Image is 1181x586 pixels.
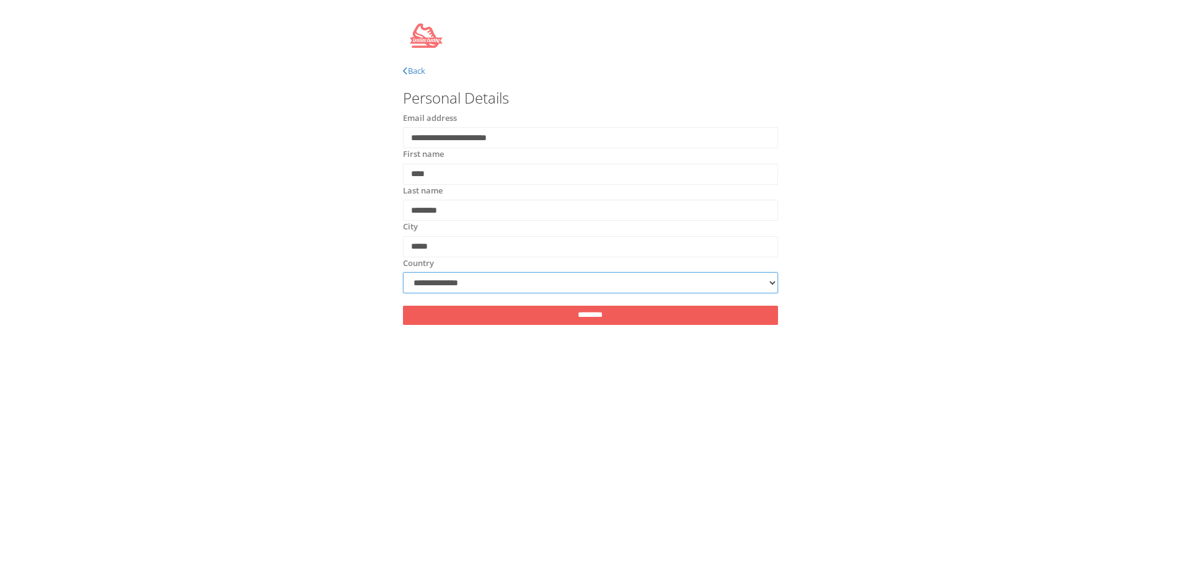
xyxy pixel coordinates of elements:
img: SarieSimsCoachingcopy.png [403,12,449,59]
label: Country [403,257,434,270]
a: Back [403,65,425,76]
label: Last name [403,185,443,197]
label: Email address [403,112,457,125]
label: First name [403,148,444,161]
label: City [403,221,418,233]
h3: Personal Details [403,90,778,106]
